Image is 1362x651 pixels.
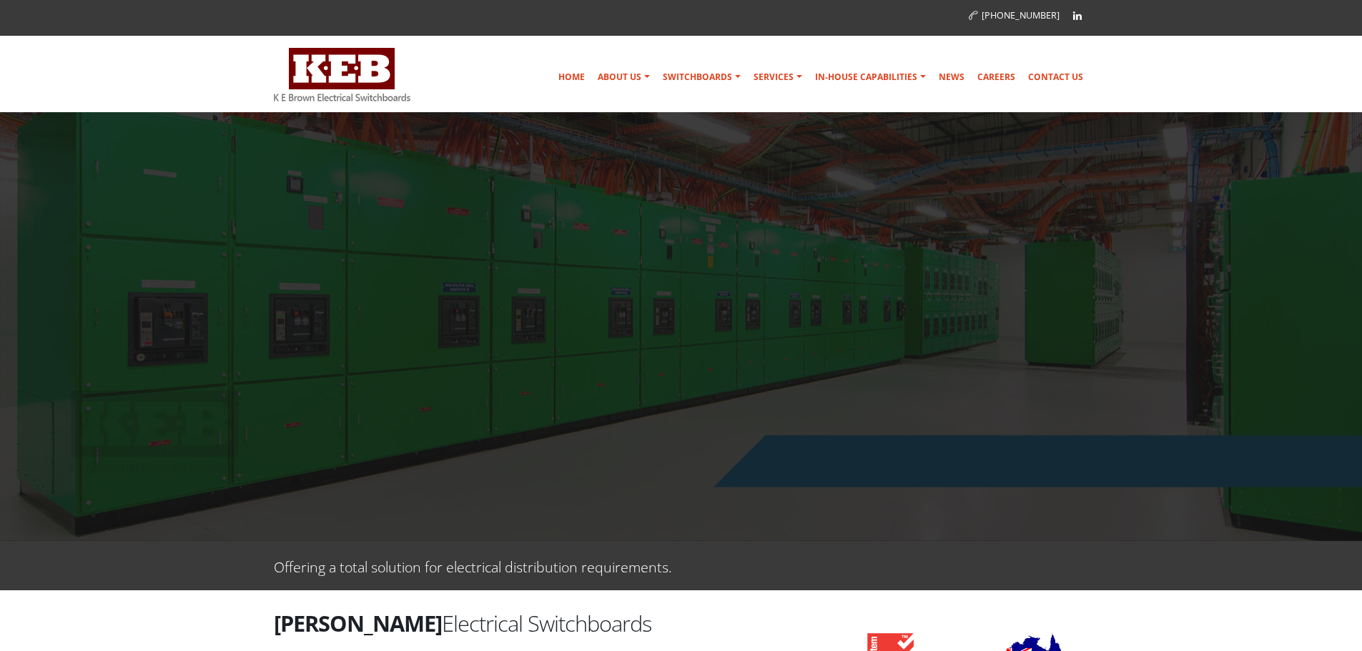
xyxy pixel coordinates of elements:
a: Home [553,63,591,91]
a: About Us [592,63,656,91]
p: Offering a total solution for electrical distribution requirements. [274,555,672,576]
a: [PHONE_NUMBER] [969,9,1060,21]
a: Careers [972,63,1021,91]
a: Contact Us [1022,63,1089,91]
a: News [933,63,970,91]
a: In-house Capabilities [809,63,932,91]
a: Services [748,63,808,91]
img: K E Brown Electrical Switchboards [274,48,410,101]
a: Linkedin [1067,5,1088,26]
a: Switchboards [657,63,746,91]
strong: [PERSON_NAME] [274,608,442,638]
h2: Electrical Switchboards [274,608,810,638]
